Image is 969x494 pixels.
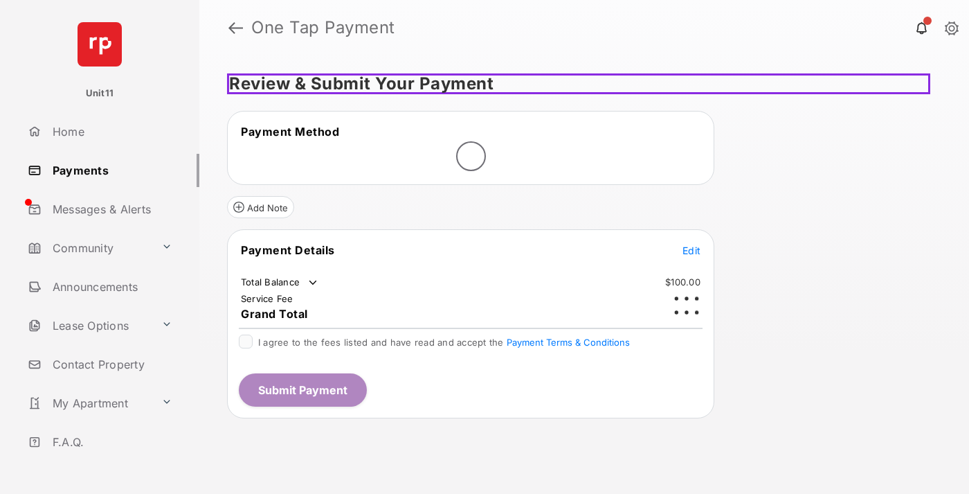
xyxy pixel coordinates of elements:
span: Payment Details [241,243,335,257]
a: Announcements [22,270,199,303]
button: Add Note [227,196,294,218]
a: Messages & Alerts [22,193,199,226]
a: Community [22,231,156,265]
span: Edit [682,245,700,256]
a: Lease Options [22,309,156,342]
h5: Review & Submit Your Payment [227,73,930,94]
span: I agree to the fees listed and have read and accept the [258,337,630,348]
a: My Apartment [22,387,156,420]
strong: One Tap Payment [251,19,395,36]
button: I agree to the fees listed and have read and accept the [507,337,630,348]
a: Home [22,115,199,148]
p: Unit11 [86,87,114,100]
img: svg+xml;base64,PHN2ZyB4bWxucz0iaHR0cDovL3d3dy53My5vcmcvMjAwMC9zdmciIHdpZHRoPSI2NCIgaGVpZ2h0PSI2NC... [78,22,122,67]
span: Grand Total [241,307,308,321]
a: F.A.Q. [22,425,199,459]
a: Payments [22,154,199,187]
span: Payment Method [241,125,339,139]
td: $100.00 [664,276,701,288]
button: Submit Payment [239,373,367,407]
button: Edit [682,243,700,257]
td: Service Fee [240,292,294,305]
a: Contact Property [22,348,199,381]
td: Total Balance [240,276,320,290]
